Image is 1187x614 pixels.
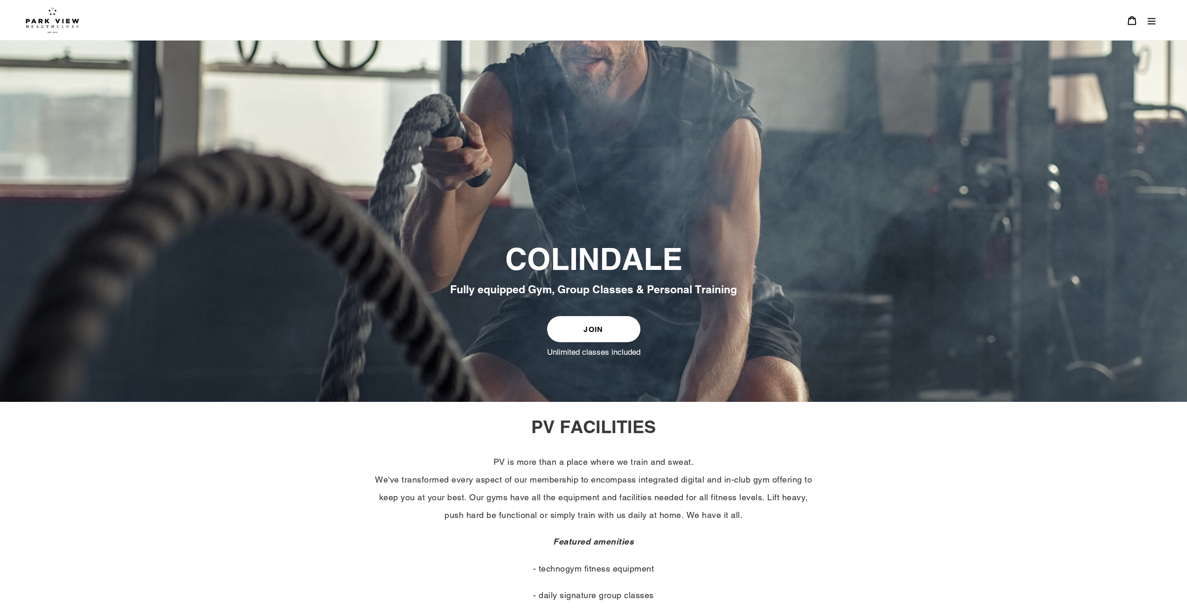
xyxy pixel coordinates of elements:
img: Park view health clubs is a gym near you. [26,7,79,33]
h2: COLINDALE [340,241,848,278]
p: PV is more than a place where we train and sweat. We've transformed every aspect of our membershi... [370,453,818,524]
button: Menu [1142,10,1161,30]
h2: PV FACILITIES [340,416,848,437]
p: - daily signature group classes [370,586,818,604]
a: JOIN [547,316,640,342]
p: - technogym fitness equipment [370,560,818,578]
label: Unlimited classes included [547,347,640,357]
strong: Featured amenities [553,537,634,546]
span: Fully equipped Gym, Group Classes & Personal Training [450,283,737,296]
